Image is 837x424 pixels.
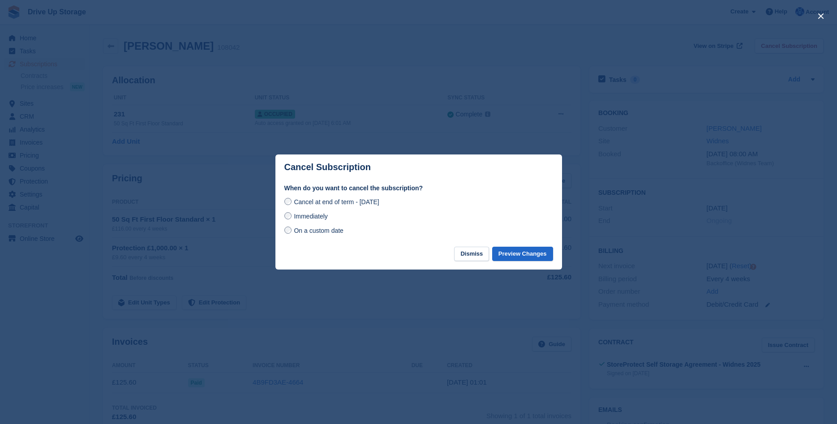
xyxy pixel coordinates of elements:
span: Immediately [294,213,327,220]
span: Cancel at end of term - [DATE] [294,198,379,206]
p: Cancel Subscription [284,162,371,172]
button: close [814,9,828,23]
input: Immediately [284,212,292,219]
button: Dismiss [454,247,489,261]
span: On a custom date [294,227,343,234]
label: When do you want to cancel the subscription? [284,184,553,193]
input: On a custom date [284,227,292,234]
input: Cancel at end of term - [DATE] [284,198,292,205]
button: Preview Changes [492,247,553,261]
